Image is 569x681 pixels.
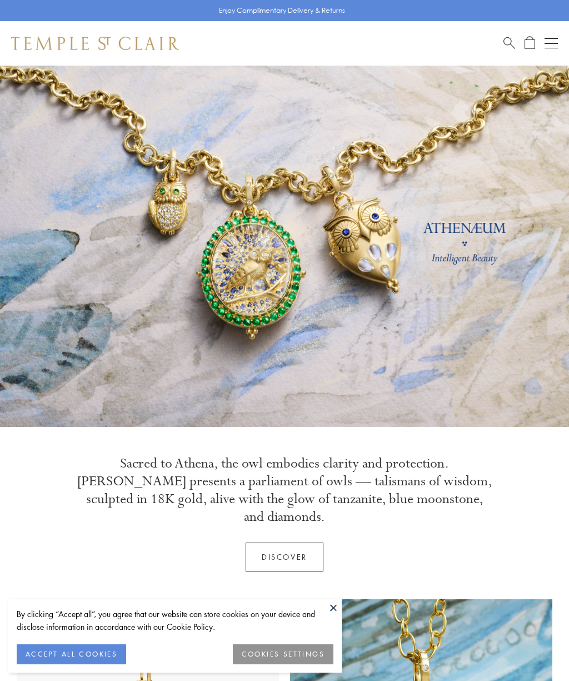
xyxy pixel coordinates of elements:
[525,36,535,50] a: Open Shopping Bag
[513,629,558,670] iframe: Gorgias live chat messenger
[76,455,493,526] p: Sacred to Athena, the owl embodies clarity and protection. [PERSON_NAME] presents a parliament of...
[503,36,515,50] a: Search
[233,644,333,664] button: COOKIES SETTINGS
[246,543,323,571] a: Discover
[11,37,179,50] img: Temple St. Clair
[545,37,558,50] button: Open navigation
[219,5,345,16] p: Enjoy Complimentary Delivery & Returns
[17,608,333,633] div: By clicking “Accept all”, you agree that our website can store cookies on your device and disclos...
[17,644,126,664] button: ACCEPT ALL COOKIES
